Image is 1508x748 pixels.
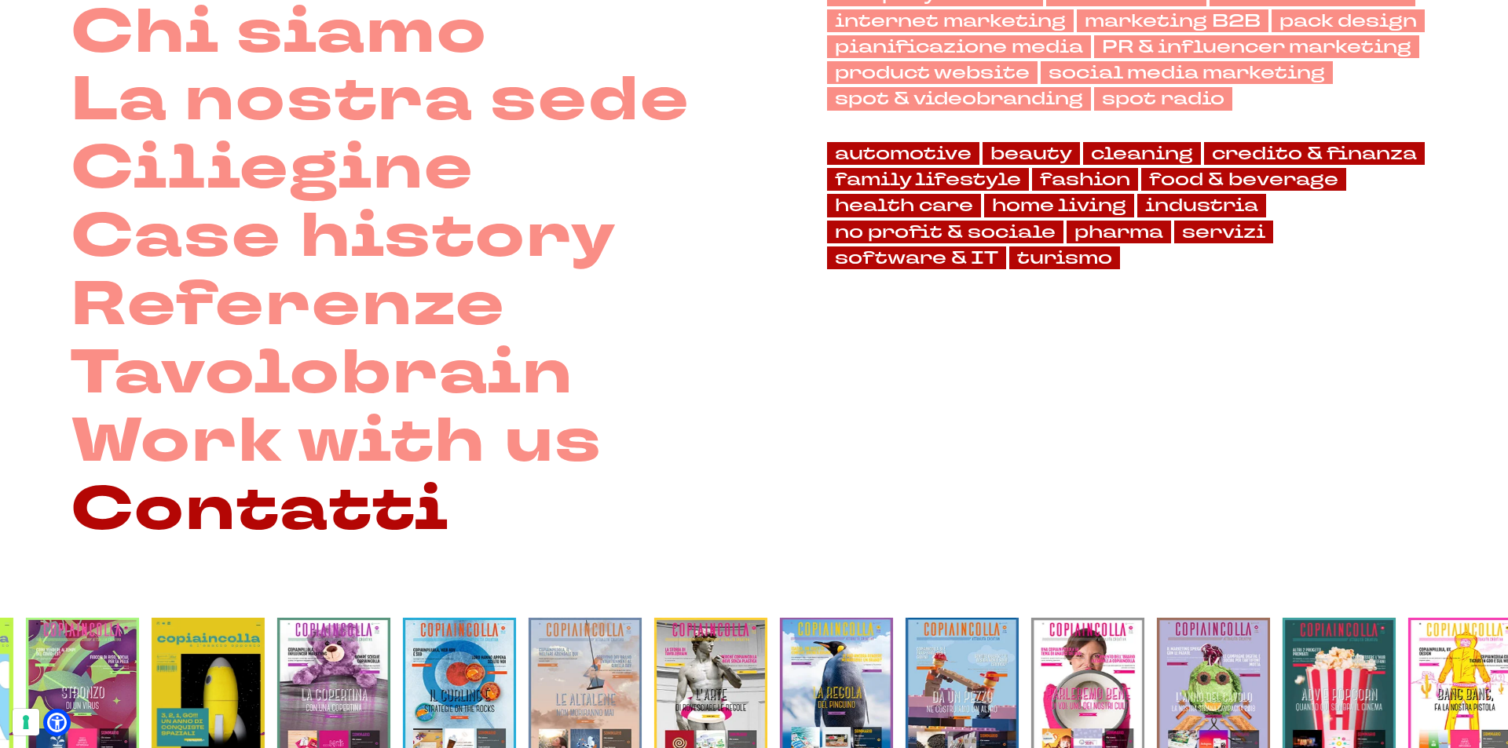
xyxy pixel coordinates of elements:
a: servizi [1174,221,1273,243]
a: spot radio [1094,87,1232,110]
a: Referenze [71,272,506,340]
a: credito & finanza [1204,142,1425,165]
a: Tavolobrain [71,340,573,408]
a: fashion [1032,168,1138,191]
a: Ciliegine [71,135,474,203]
a: Contatti [71,476,449,545]
a: beauty [983,142,1080,165]
a: no profit & sociale [827,221,1063,243]
a: pack design [1272,9,1425,32]
a: software & IT [827,246,1006,269]
a: family lifestyle [827,168,1029,191]
a: Open Accessibility Menu [47,713,67,732]
a: pharma [1067,221,1171,243]
a: Work with us [71,408,602,476]
a: health care [827,194,981,217]
a: home living [984,194,1134,217]
button: Le tue preferenze relative al consenso per le tecnologie di tracciamento [13,709,39,735]
a: industria [1137,194,1266,217]
a: turismo [1009,246,1120,269]
a: internet marketing [827,9,1074,32]
a: social media marketing [1041,61,1333,84]
a: food & beverage [1141,168,1346,191]
a: product website [827,61,1038,84]
a: marketing B2B [1077,9,1268,32]
a: spot & videobranding [827,87,1091,110]
a: Case history [71,203,617,272]
a: pianificazione media [827,35,1091,58]
a: PR & influencer marketing [1094,35,1419,58]
a: automotive [827,142,979,165]
a: La nostra sede [71,67,690,135]
a: cleaning [1083,142,1201,165]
